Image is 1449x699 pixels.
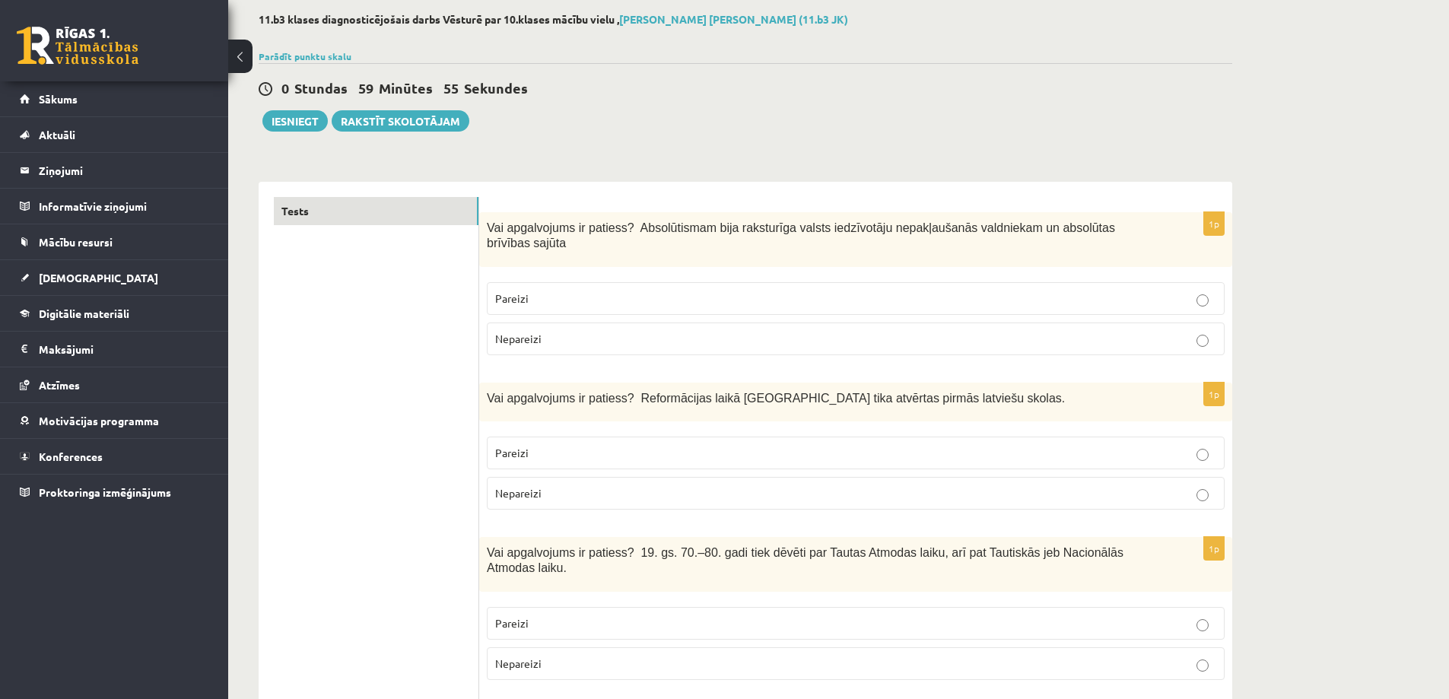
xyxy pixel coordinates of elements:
span: 0 [281,79,289,97]
input: Pareizi [1196,449,1209,461]
span: Stundas [294,79,348,97]
input: Pareizi [1196,294,1209,307]
a: [DEMOGRAPHIC_DATA] [20,260,209,295]
span: Vai apgalvojums ir patiess? Reformācijas laikā [GEOGRAPHIC_DATA] tika atvērtas pirmās latviešu sk... [487,392,1065,405]
input: Nepareizi [1196,335,1209,347]
p: 1p [1203,211,1225,236]
span: Nepareizi [495,486,542,500]
a: Digitālie materiāli [20,296,209,331]
a: Konferences [20,439,209,474]
a: Atzīmes [20,367,209,402]
span: Atzīmes [39,378,80,392]
span: 55 [443,79,459,97]
span: Sekundes [464,79,528,97]
a: Mācību resursi [20,224,209,259]
span: Konferences [39,450,103,463]
input: Nepareizi [1196,489,1209,501]
a: Proktoringa izmēģinājums [20,475,209,510]
span: Pareizi [495,291,529,305]
span: Vai apgalvojums ir patiess? 19. gs. 70.–80. gadi tiek dēvēti par Tautas Atmodas laiku, arī pat Ta... [487,546,1123,575]
a: Informatīvie ziņojumi [20,189,209,224]
a: Parādīt punktu skalu [259,50,351,62]
span: [DEMOGRAPHIC_DATA] [39,271,158,284]
a: Rīgas 1. Tālmācības vidusskola [17,27,138,65]
a: Rakstīt skolotājam [332,110,469,132]
legend: Informatīvie ziņojumi [39,189,209,224]
a: Maksājumi [20,332,209,367]
span: 59 [358,79,373,97]
a: Motivācijas programma [20,403,209,438]
span: Proktoringa izmēģinājums [39,485,171,499]
span: Aktuāli [39,128,75,141]
span: Nepareizi [495,332,542,345]
span: Pareizi [495,616,529,630]
span: Motivācijas programma [39,414,159,427]
legend: Ziņojumi [39,153,209,188]
span: Mācību resursi [39,235,113,249]
p: 1p [1203,382,1225,406]
legend: Maksājumi [39,332,209,367]
span: Vai apgalvojums ir patiess? Absolūtismam bija raksturīga valsts iedzīvotāju nepakļaušanās valdnie... [487,221,1115,250]
a: Tests [274,197,478,225]
a: [PERSON_NAME] [PERSON_NAME] (11.b3 JK) [619,12,848,26]
button: Iesniegt [262,110,328,132]
span: Pareizi [495,446,529,459]
input: Pareizi [1196,619,1209,631]
h2: 11.b3 klases diagnosticējošais darbs Vēsturē par 10.klases mācību vielu , [259,13,1232,26]
input: Nepareizi [1196,659,1209,672]
a: Ziņojumi [20,153,209,188]
a: Aktuāli [20,117,209,152]
span: Digitālie materiāli [39,307,129,320]
span: Nepareizi [495,656,542,670]
a: Sākums [20,81,209,116]
p: 1p [1203,536,1225,561]
span: Sākums [39,92,78,106]
span: Minūtes [379,79,433,97]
